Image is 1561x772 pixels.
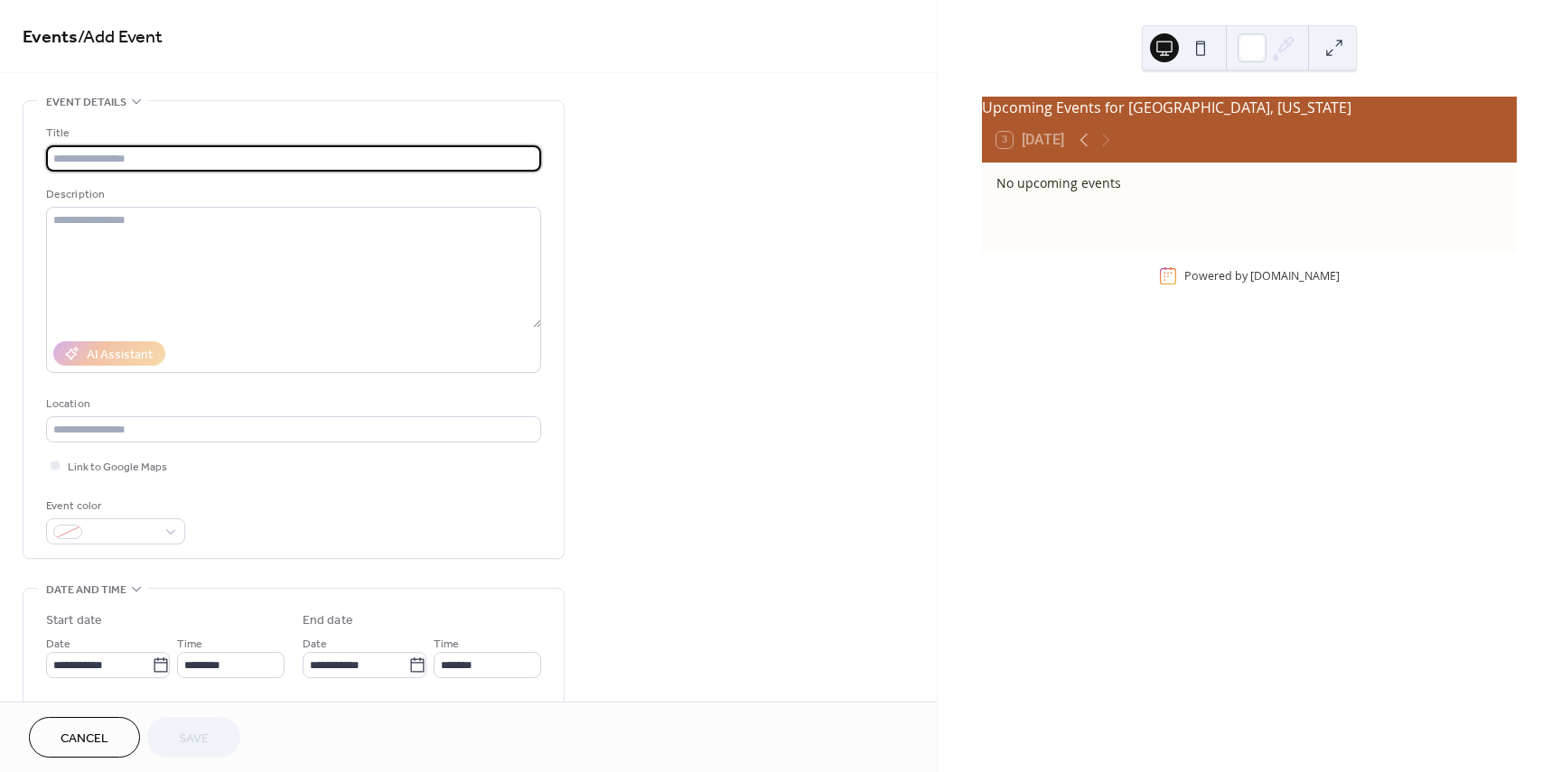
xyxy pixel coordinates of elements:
[29,717,140,758] button: Cancel
[46,581,126,600] span: Date and time
[46,93,126,112] span: Event details
[23,20,78,55] a: Events
[46,395,537,414] div: Location
[68,458,167,477] span: Link to Google Maps
[1184,268,1340,284] div: Powered by
[1250,268,1340,284] a: [DOMAIN_NAME]
[303,635,327,654] span: Date
[46,497,182,516] div: Event color
[177,635,202,654] span: Time
[46,635,70,654] span: Date
[61,730,108,749] span: Cancel
[434,635,459,654] span: Time
[303,611,353,630] div: End date
[46,611,102,630] div: Start date
[46,124,537,143] div: Title
[996,173,1502,192] div: No upcoming events
[982,97,1517,118] div: Upcoming Events for [GEOGRAPHIC_DATA], [US_STATE]
[46,185,537,204] div: Description
[78,20,163,55] span: / Add Event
